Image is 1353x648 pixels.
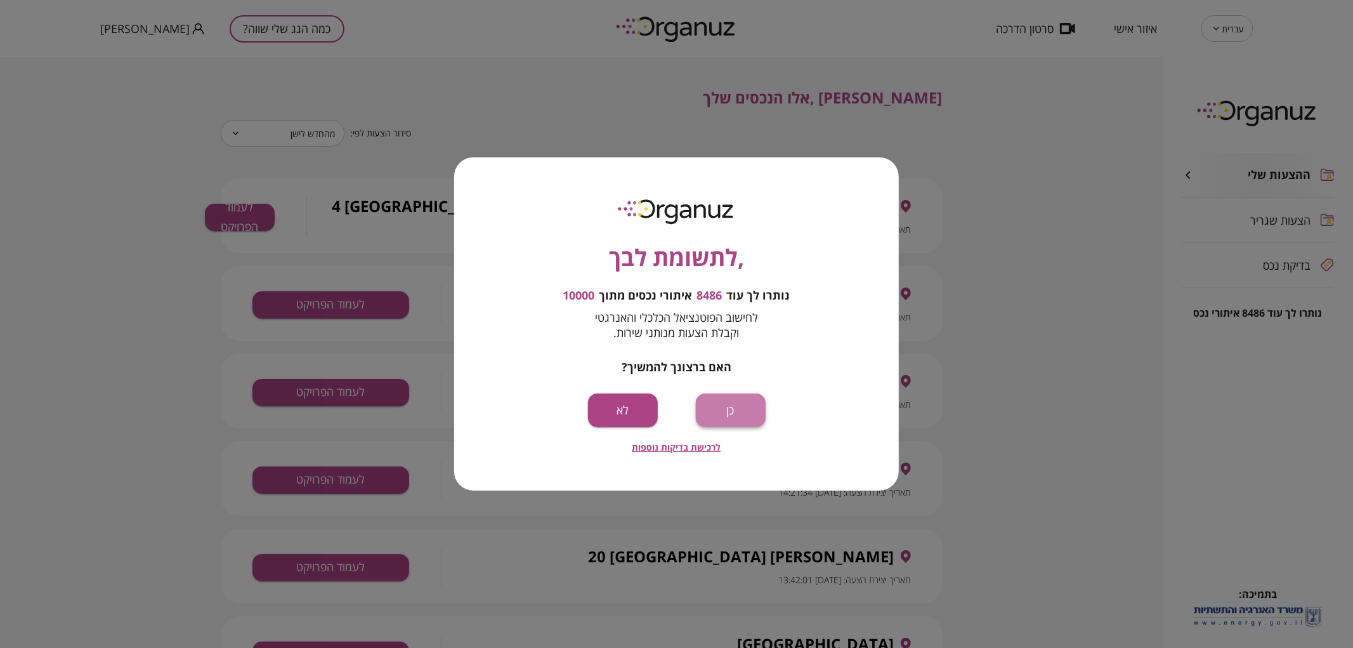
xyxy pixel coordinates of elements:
span: 8486 [697,289,722,303]
span: איתורי נכסים מתוך [599,289,693,303]
span: האם ברצונך להמשיך? [622,359,731,374]
button: לא [588,393,658,427]
button: כן [696,393,766,427]
span: ,לתשומת לבך [609,241,744,275]
span: נותרו לך עוד [727,289,790,303]
button: לרכישת בדיקות נוספות [632,442,721,453]
span: 10000 [563,289,595,303]
img: logo [609,194,745,228]
span: לחישוב הפוטנציאל הכלכלי והאנרגטי וקבלת הצעות מנותני שירות. [595,310,758,340]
